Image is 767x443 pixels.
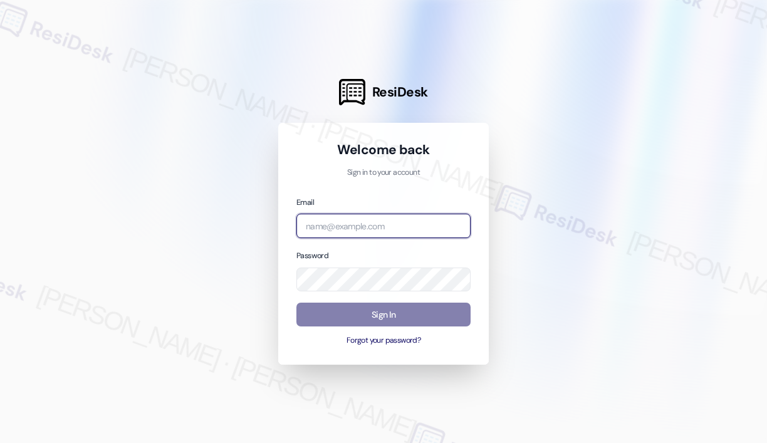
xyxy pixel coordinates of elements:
[339,79,365,105] img: ResiDesk Logo
[296,251,328,261] label: Password
[296,214,471,238] input: name@example.com
[296,335,471,347] button: Forgot your password?
[296,197,314,207] label: Email
[296,141,471,159] h1: Welcome back
[296,167,471,179] p: Sign in to your account
[372,83,428,101] span: ResiDesk
[296,303,471,327] button: Sign In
